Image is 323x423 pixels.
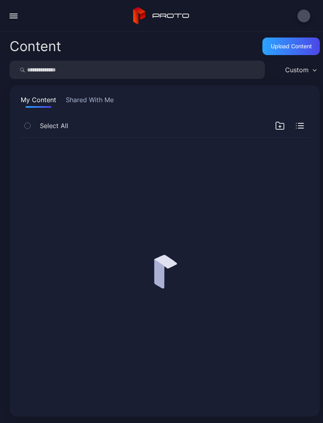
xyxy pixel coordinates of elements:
[271,43,312,49] div: Upload Content
[10,40,61,53] div: Content
[64,95,115,108] button: Shared With Me
[285,66,309,74] div: Custom
[281,61,320,79] button: Custom
[262,38,320,55] button: Upload Content
[19,95,58,108] button: My Content
[40,121,68,130] span: Select All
